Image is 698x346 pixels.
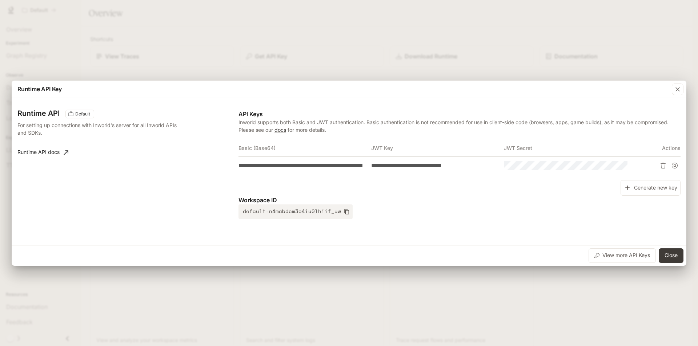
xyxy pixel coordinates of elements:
th: JWT Key [371,139,504,157]
p: Workspace ID [238,196,681,204]
h3: Runtime API [17,110,60,117]
button: default-n4mabdcm3o4iu0lhiif_uw [238,204,353,219]
th: Basic (Base64) [238,139,371,157]
p: Inworld supports both Basic and JWT authentication. Basic authentication is not recommended for u... [238,118,681,134]
p: Runtime API Key [17,85,62,93]
span: Default [72,111,93,117]
button: Close [659,248,683,263]
button: Delete API key [657,160,669,171]
button: Generate new key [621,180,681,196]
a: Runtime API docs [15,145,71,160]
th: Actions [636,139,681,157]
button: Suspend API key [669,160,681,171]
div: These keys will apply to your current workspace only [65,110,94,118]
p: API Keys [238,110,681,118]
a: docs [274,127,286,133]
th: JWT Secret [504,139,637,157]
button: View more API Keys [589,248,656,263]
p: For setting up connections with Inworld's server for all Inworld APIs and SDKs. [17,121,179,137]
